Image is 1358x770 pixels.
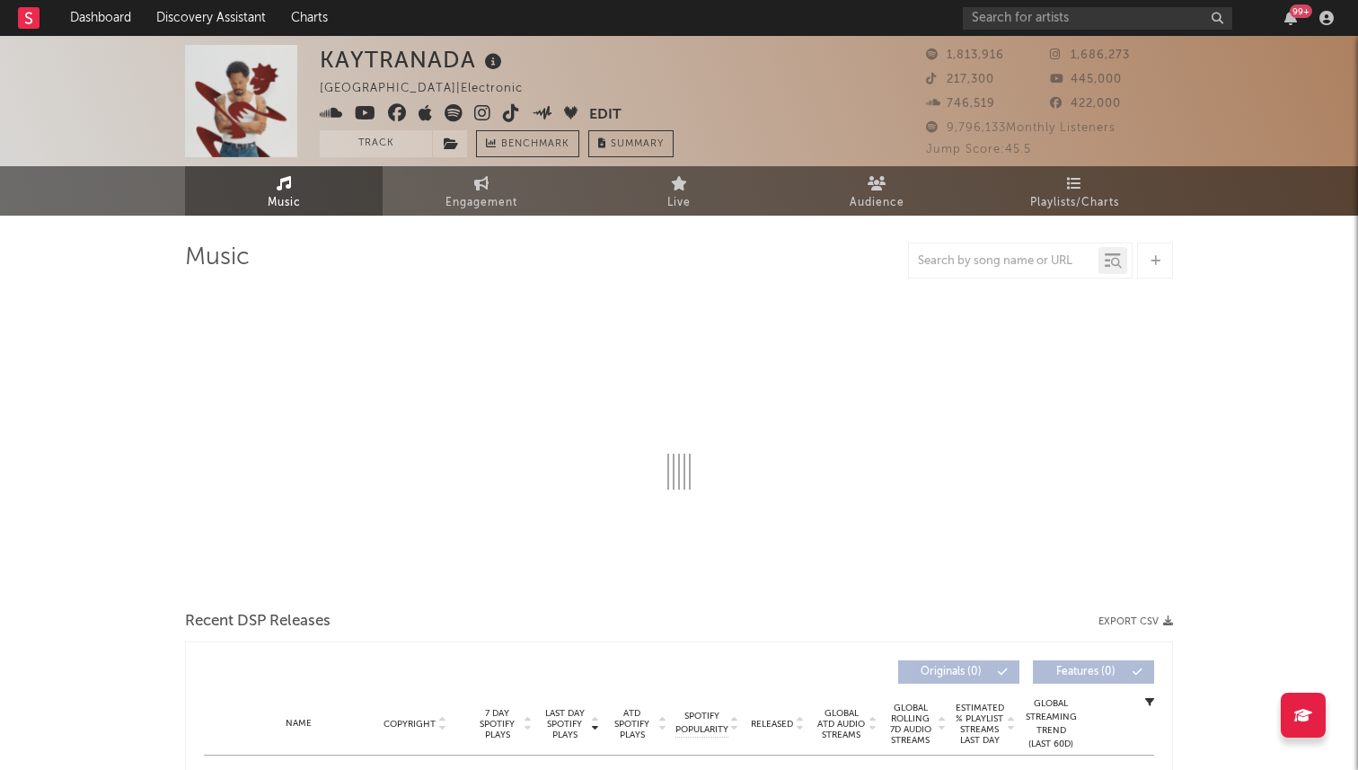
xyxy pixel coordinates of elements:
[268,192,301,214] span: Music
[580,166,778,216] a: Live
[926,74,994,85] span: 217,300
[608,708,656,740] span: ATD Spotify Plays
[383,166,580,216] a: Engagement
[778,166,975,216] a: Audience
[667,192,691,214] span: Live
[963,7,1232,30] input: Search for artists
[1284,11,1297,25] button: 99+
[926,122,1115,134] span: 9,796,133 Monthly Listeners
[1033,660,1154,684] button: Features(0)
[384,719,436,730] span: Copyright
[816,708,866,740] span: Global ATD Audio Streams
[675,710,728,737] span: Spotify Popularity
[1050,49,1130,61] span: 1,686,273
[588,130,674,157] button: Summary
[1030,192,1119,214] span: Playlists/Charts
[926,144,1031,155] span: Jump Score: 45.5
[501,134,569,155] span: Benchmark
[1290,4,1312,18] div: 99 +
[1050,98,1121,110] span: 422,000
[751,719,793,730] span: Released
[898,660,1019,684] button: Originals(0)
[850,192,904,214] span: Audience
[886,703,935,746] span: Global Rolling 7D Audio Streams
[1098,616,1173,627] button: Export CSV
[476,130,579,157] a: Benchmark
[185,166,383,216] a: Music
[926,98,995,110] span: 746,519
[975,166,1173,216] a: Playlists/Charts
[473,708,521,740] span: 7 Day Spotify Plays
[1050,74,1122,85] span: 445,000
[445,192,517,214] span: Engagement
[910,667,992,677] span: Originals ( 0 )
[320,78,543,100] div: [GEOGRAPHIC_DATA] | Electronic
[611,139,664,149] span: Summary
[541,708,588,740] span: Last Day Spotify Plays
[320,130,432,157] button: Track
[589,104,622,127] button: Edit
[1045,667,1127,677] span: Features ( 0 )
[320,45,507,75] div: KAYTRANADA
[926,49,1004,61] span: 1,813,916
[909,254,1098,269] input: Search by song name or URL
[185,611,331,633] span: Recent DSP Releases
[955,703,1004,746] span: Estimated % Playlist Streams Last Day
[1024,697,1078,751] div: Global Streaming Trend (Last 60D)
[240,717,357,730] div: Name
